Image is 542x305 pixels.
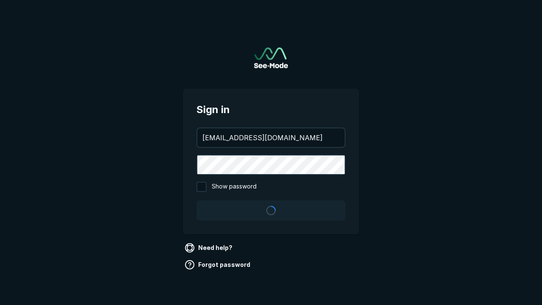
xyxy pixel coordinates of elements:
a: Forgot password [183,258,254,272]
input: your@email.com [197,128,345,147]
span: Sign in [196,102,346,117]
img: See-Mode Logo [254,47,288,68]
a: Need help? [183,241,236,255]
span: Show password [212,182,257,192]
a: Go to sign in [254,47,288,68]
